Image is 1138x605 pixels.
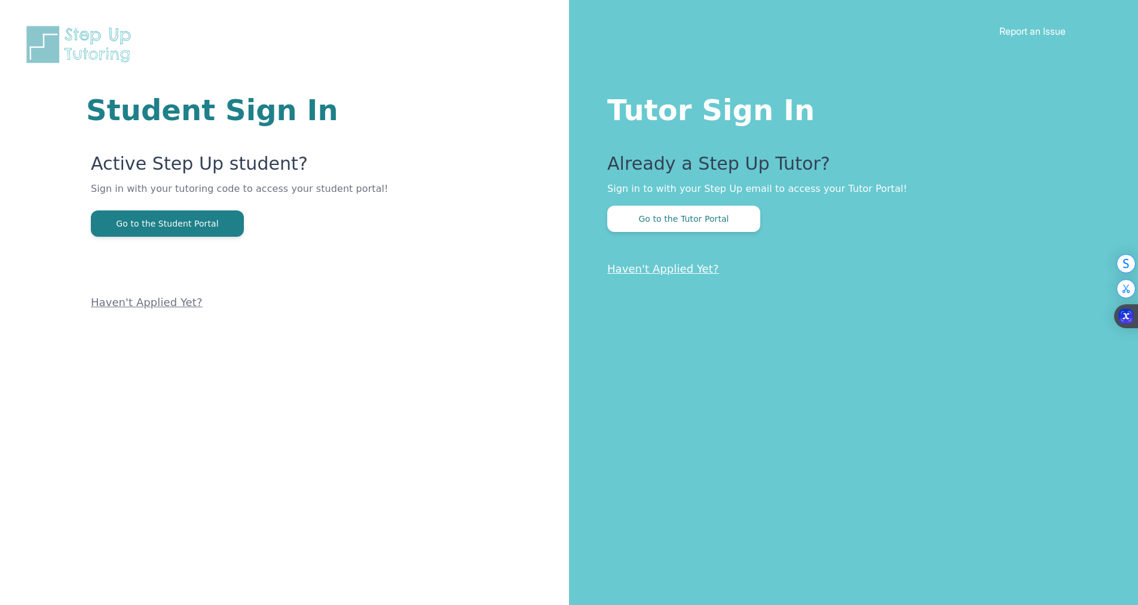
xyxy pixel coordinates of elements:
a: Go to the Student Portal [91,218,244,229]
button: Go to the Student Portal [91,210,244,237]
p: Sign in with your tutoring code to access your student portal! [91,182,426,210]
img: Step Up Tutoring horizontal logo [24,24,139,65]
h1: Student Sign In [86,96,426,124]
a: Haven't Applied Yet? [607,262,719,275]
h1: Tutor Sign In [607,91,1090,124]
a: Haven't Applied Yet? [91,296,203,308]
p: Sign in to with your Step Up email to access your Tutor Portal! [607,182,1090,196]
button: Go to the Tutor Portal [607,206,760,232]
p: Already a Step Up Tutor? [607,153,1090,182]
p: Active Step Up student? [91,153,426,182]
a: Go to the Tutor Portal [607,213,760,224]
a: Report an Issue [999,25,1066,37]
